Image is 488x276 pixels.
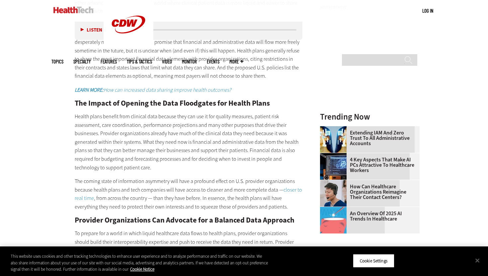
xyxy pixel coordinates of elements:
a: Video [162,59,172,64]
a: More information about your privacy [130,266,154,272]
p: To prepare for a world in which liquid healthcare data flows to health plans, provider organizati... [75,229,302,255]
a: 4 Key Aspects That Make AI PCs Attractive to Healthcare Workers [320,157,416,173]
a: Desktop monitor with brain AI concept [320,153,350,158]
a: Events [207,59,219,64]
h2: Provider Organizations Can Advocate for a Balanced Data Approach [75,217,302,224]
img: Healthcare contact center [320,180,347,207]
p: Health plans benefit from clinical data because they can use it for quality measures, patient ris... [75,112,302,172]
span: More [229,59,243,64]
div: User menu [422,7,433,14]
a: Extending IAM and Zero Trust to All Administrative Accounts [320,130,416,146]
div: This website uses cookies and other tracking technologies to enhance user experience and to analy... [11,253,269,273]
a: Features [101,59,117,64]
span: Specialty [73,59,91,64]
h2: The Impact of Opening the Data Floodgates for Health Plans [75,100,302,107]
h3: Trending Now [320,113,420,121]
a: An Overview of 2025 AI Trends in Healthcare [320,211,416,222]
button: Cookie Settings [353,254,394,268]
img: abstract image of woman with pixelated face [320,126,347,153]
img: Desktop monitor with brain AI concept [320,153,347,180]
a: How Can Healthcare Organizations Reimagine Their Contact Centers? [320,184,416,200]
p: The coming state of information asymmetry will have a profound effect on U.S. provider organizati... [75,177,302,211]
a: LEARN MORE:How can increased data sharing improve health outcomes? [75,86,231,93]
a: Healthcare contact center [320,180,350,185]
a: Tips & Tactics [127,59,152,64]
a: abstract image of woman with pixelated face [320,126,350,132]
img: Home [53,7,94,13]
img: illustration of computer chip being put inside head with waves [320,207,347,233]
strong: LEARN MORE: [75,86,104,93]
span: Topics [51,59,63,64]
iframe: advertisement [320,12,420,95]
a: MonITor [182,59,197,64]
em: How can increased data sharing improve health outcomes? [75,86,231,93]
a: illustration of computer chip being put inside head with waves [320,207,350,212]
a: Log in [422,8,433,14]
a: CDW [104,44,153,51]
button: Close [470,253,485,268]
